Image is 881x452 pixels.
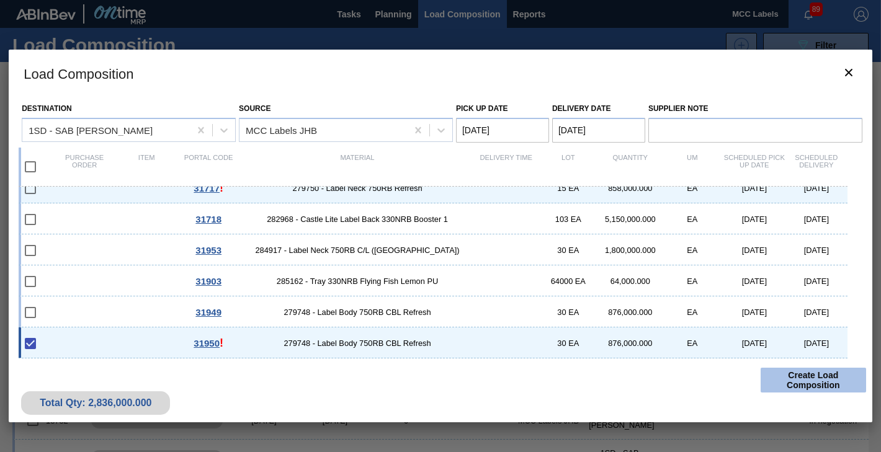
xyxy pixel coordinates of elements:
[239,308,475,317] span: 279748 - Label Body 750RB CBL Refresh
[537,154,599,180] div: Lot
[723,184,785,193] div: [DATE]
[761,368,866,392] button: Create Load Composition
[239,104,271,113] label: Source
[723,215,785,224] div: [DATE]
[195,214,221,224] span: 31718
[661,184,723,193] div: EA
[661,215,723,224] div: EA
[177,214,239,224] div: Go to Order
[239,339,475,348] span: 279748 - Label Body 750RB CBL Refresh
[785,308,847,317] div: [DATE]
[785,339,847,348] div: [DATE]
[648,100,862,118] label: Supplier Note
[599,246,661,255] div: 1,800,000.000
[239,215,475,224] span: 282968 - Castle Lite Label Back 330NRB Booster 1
[177,154,239,180] div: Portal code
[177,182,239,195] div: This Order is part of another Load Composition, Go to Order
[456,118,549,143] input: mm/dd/yyyy
[53,154,115,180] div: Purchase order
[537,184,599,193] div: 15 EA
[220,182,223,194] span: !
[785,215,847,224] div: [DATE]
[785,154,847,180] div: Scheduled Delivery
[723,246,785,255] div: [DATE]
[661,308,723,317] div: EA
[30,397,161,409] div: Total Qty: 2,836,000.000
[194,338,220,348] span: 31950
[723,154,785,180] div: Scheduled Pick up Date
[239,277,475,286] span: 285162 - Tray 330NRB Flying Fish Lemon PU
[599,184,661,193] div: 858,000.000
[552,118,645,143] input: mm/dd/yyyy
[22,104,71,113] label: Destination
[661,154,723,180] div: UM
[661,339,723,348] div: EA
[239,154,475,180] div: Material
[246,125,317,135] div: MCC Labels JHB
[475,154,537,180] div: Delivery Time
[723,277,785,286] div: [DATE]
[194,183,220,193] span: 31717
[661,246,723,255] div: EA
[552,104,610,113] label: Delivery Date
[239,184,475,193] span: 279750 - Label Neck 750RB Refresh
[785,184,847,193] div: [DATE]
[115,154,177,180] div: Item
[456,104,508,113] label: Pick up Date
[537,339,599,348] div: 30 EA
[723,339,785,348] div: [DATE]
[29,125,153,135] div: 1SD - SAB [PERSON_NAME]
[195,245,221,255] span: 31953
[785,246,847,255] div: [DATE]
[177,245,239,255] div: Go to Order
[599,154,661,180] div: Quantity
[239,246,475,255] span: 284917 - Label Neck 750RB C/L (Hogwarts)
[9,50,872,97] h3: Load Composition
[599,215,661,224] div: 5,150,000.000
[177,307,239,317] div: Go to Order
[599,277,661,286] div: 64,000.000
[537,277,599,286] div: 64000 EA
[537,215,599,224] div: 103 EA
[661,277,723,286] div: EA
[177,337,239,350] div: This Order is part of another Load Composition, Go to Order
[537,308,599,317] div: 30 EA
[220,337,223,349] span: !
[195,276,221,286] span: 31903
[599,339,661,348] div: 876,000.000
[177,276,239,286] div: Go to Order
[195,307,221,317] span: 31949
[537,246,599,255] div: 30 EA
[599,308,661,317] div: 876,000.000
[785,277,847,286] div: [DATE]
[723,308,785,317] div: [DATE]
